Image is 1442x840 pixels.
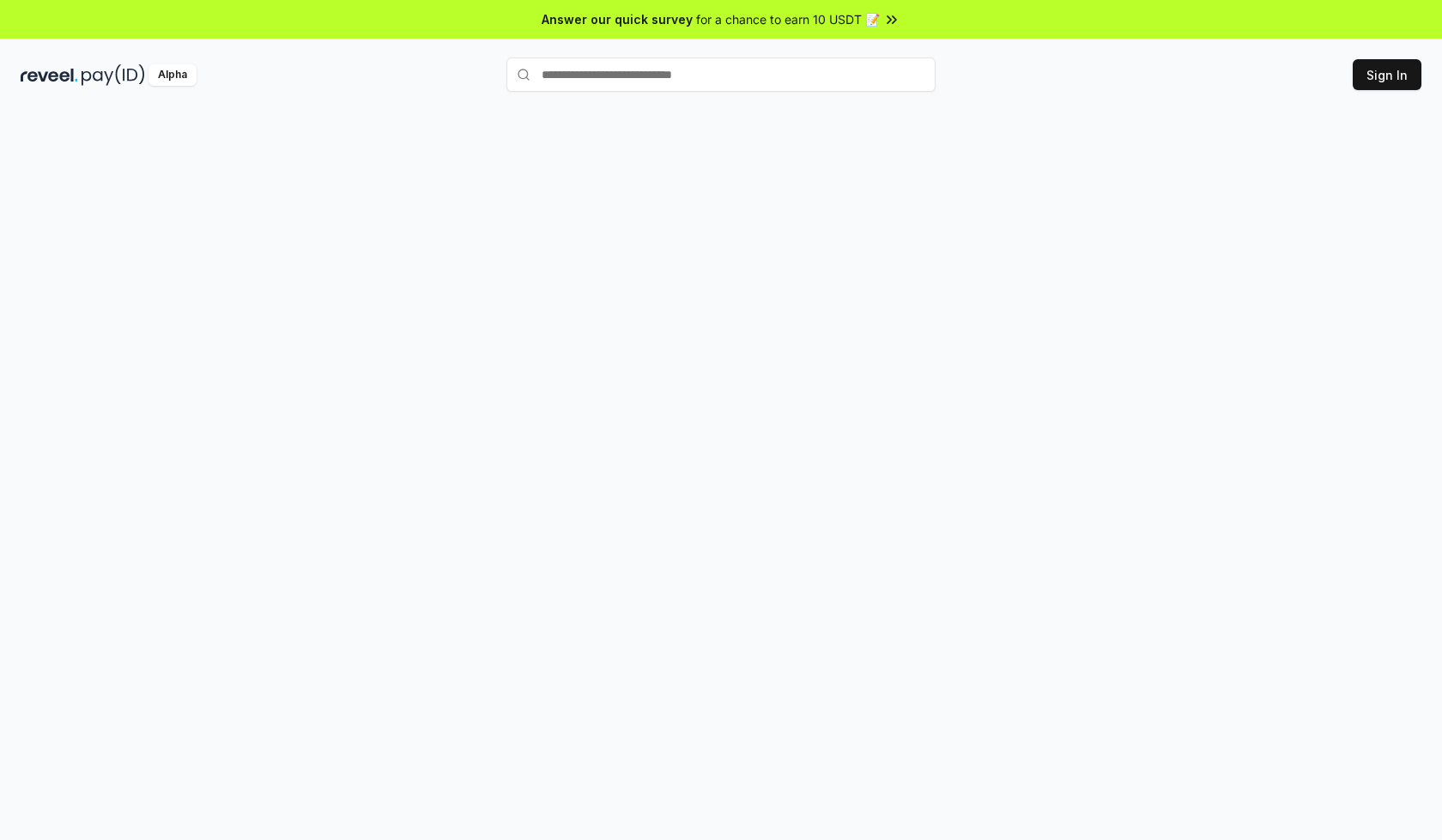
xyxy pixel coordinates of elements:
[542,10,693,28] span: Answer our quick survey
[21,64,78,86] img: reveel_dark
[696,10,880,28] span: for a chance to earn 10 USDT 📝
[82,64,145,86] img: pay_id
[1353,59,1421,90] button: Sign In
[148,64,197,86] div: Alpha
